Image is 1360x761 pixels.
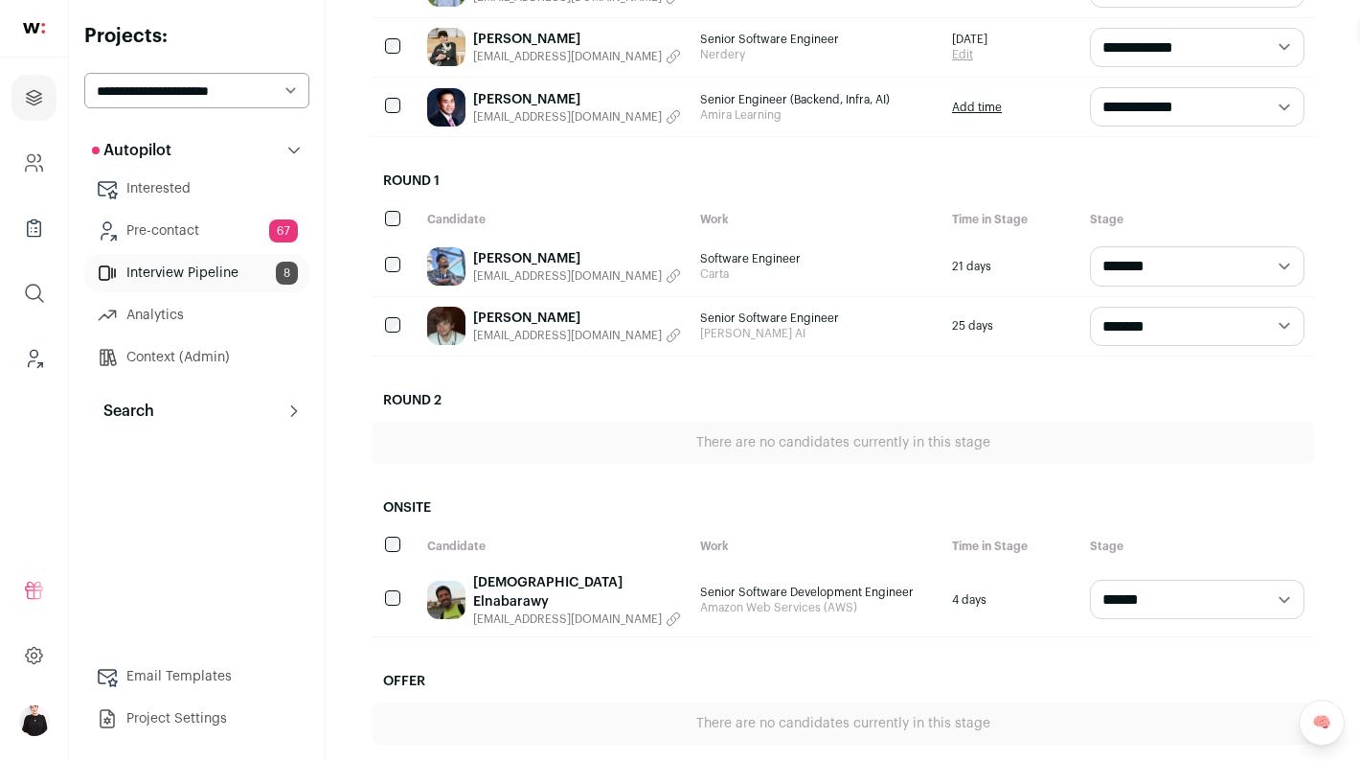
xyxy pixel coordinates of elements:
[473,328,662,343] span: [EMAIL_ADDRESS][DOMAIN_NAME]
[372,380,1314,422] h2: Round 2
[700,47,933,62] span: Nerdery
[269,219,298,242] span: 67
[691,202,942,237] div: Work
[473,611,662,627] span: [EMAIL_ADDRESS][DOMAIN_NAME]
[84,296,309,334] a: Analytics
[700,32,933,47] span: Senior Software Engineer
[473,328,681,343] button: [EMAIL_ADDRESS][DOMAIN_NAME]
[473,49,681,64] button: [EMAIL_ADDRESS][DOMAIN_NAME]
[1299,700,1345,746] a: 🧠
[427,581,465,619] img: 18c520a303cf48a6a9b85c70aa8e8924ae5edb700102515277b365dae6a399de.jpg
[11,75,57,121] a: Projects
[473,611,681,627] button: [EMAIL_ADDRESS][DOMAIN_NAME]
[473,109,681,125] button: [EMAIL_ADDRESS][DOMAIN_NAME]
[418,202,691,237] div: Candidate
[427,247,465,286] img: cbf7ace8a23fa7ca7bba659f32d919e9d343e6d3407728ee04eb028765ee5d74.jpg
[1080,202,1314,237] div: Stage
[11,205,57,251] a: Company Lists
[473,90,681,109] a: [PERSON_NAME]
[942,564,1080,636] div: 4 days
[372,160,1314,202] h2: Round 1
[372,660,1314,703] h2: Offer
[23,23,45,34] img: wellfound-shorthand-0d5821cbd27db2630d0214b213865d53afaa358527fdda9d0ea32b1df1b89c2c.svg
[700,326,933,341] span: [PERSON_NAME] AI
[700,92,933,107] span: Senior Engineer (Backend, Infra, AI)
[84,392,309,430] button: Search
[427,307,465,345] img: 49ec96b96829bdd3160809ab04d66a5526ff551a85224a3ac1fa702b26ededd1
[84,254,309,292] a: Interview Pipeline8
[427,28,465,66] img: eab5c9cc0710cdcc1a8a23508232f35474bed38491e4e579a0fe6a9d4789a7c8
[952,32,987,47] span: [DATE]
[84,212,309,250] a: Pre-contact67
[19,705,50,736] img: 9240684-medium_jpg
[92,400,154,423] p: Search
[700,311,933,326] span: Senior Software Engineer
[942,237,1080,295] div: 21 days
[84,338,309,377] a: Context (Admin)
[952,47,987,62] a: Edit
[473,30,681,49] a: [PERSON_NAME]
[19,705,50,736] button: Open dropdown
[92,139,171,162] p: Autopilot
[372,703,1314,745] div: There are no candidates currently in this stage
[700,585,933,600] span: Senior Software Development Engineer
[942,297,1080,356] div: 25 days
[700,266,933,282] span: Carta
[700,251,933,266] span: Software Engineer
[372,487,1314,529] h2: Onsite
[473,573,681,611] a: [DEMOGRAPHIC_DATA] Elnabarawy
[473,268,681,284] button: [EMAIL_ADDRESS][DOMAIN_NAME]
[473,268,662,284] span: [EMAIL_ADDRESS][DOMAIN_NAME]
[952,100,1002,115] a: Add time
[691,529,942,564] div: Work
[473,109,662,125] span: [EMAIL_ADDRESS][DOMAIN_NAME]
[473,309,681,328] a: [PERSON_NAME]
[276,262,298,285] span: 8
[473,249,681,268] a: [PERSON_NAME]
[84,23,309,50] h2: Projects:
[1080,529,1314,564] div: Stage
[942,202,1080,237] div: Time in Stage
[700,107,933,123] span: Amira Learning
[11,335,57,381] a: Leads (Backoffice)
[372,422,1314,464] div: There are no candidates currently in this stage
[84,700,309,738] a: Project Settings
[427,88,465,127] img: 1dda7d2a059095e6791f9a52b978eeced9fcfd292c64f0b630b5cf09da318258
[84,170,309,208] a: Interested
[11,140,57,186] a: Company and ATS Settings
[84,131,309,170] button: Autopilot
[84,657,309,696] a: Email Templates
[473,49,662,64] span: [EMAIL_ADDRESS][DOMAIN_NAME]
[700,600,933,615] span: Amazon Web Services (AWS)
[418,529,691,564] div: Candidate
[942,529,1080,564] div: Time in Stage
